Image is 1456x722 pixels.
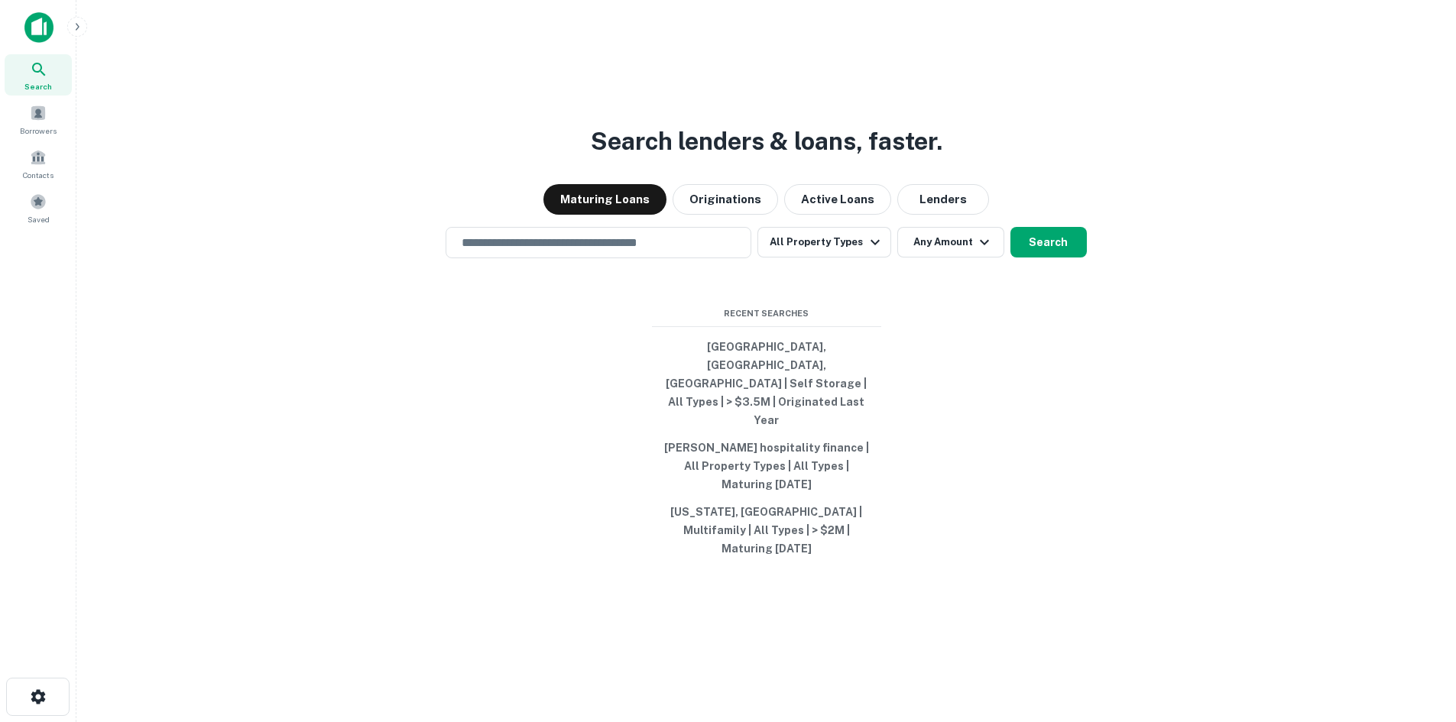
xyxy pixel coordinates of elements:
[20,125,57,137] span: Borrowers
[784,184,891,215] button: Active Loans
[28,213,50,225] span: Saved
[897,184,989,215] button: Lenders
[5,99,72,140] a: Borrowers
[1010,227,1087,257] button: Search
[24,80,52,92] span: Search
[591,123,942,160] h3: Search lenders & loans, faster.
[897,227,1004,257] button: Any Amount
[23,169,54,181] span: Contacts
[673,184,778,215] button: Originations
[652,333,881,434] button: [GEOGRAPHIC_DATA], [GEOGRAPHIC_DATA], [GEOGRAPHIC_DATA] | Self Storage | All Types | > $3.5M | Or...
[757,227,890,257] button: All Property Types
[5,143,72,184] a: Contacts
[652,498,881,562] button: [US_STATE], [GEOGRAPHIC_DATA] | Multifamily | All Types | > $2M | Maturing [DATE]
[1380,600,1456,673] iframe: Chat Widget
[652,307,881,320] span: Recent Searches
[5,54,72,96] a: Search
[652,434,881,498] button: [PERSON_NAME] hospitality finance | All Property Types | All Types | Maturing [DATE]
[5,187,72,228] a: Saved
[543,184,666,215] button: Maturing Loans
[24,12,54,43] img: capitalize-icon.png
